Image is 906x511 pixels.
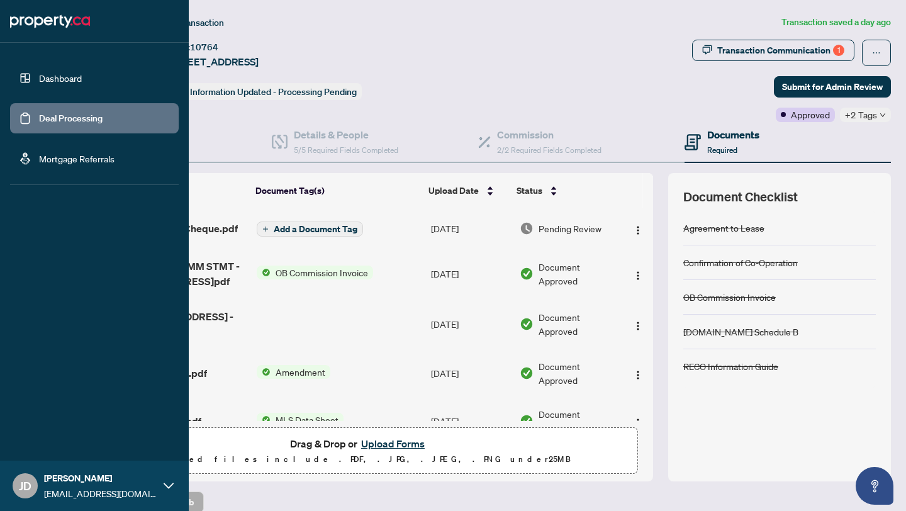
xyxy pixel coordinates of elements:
button: Open asap [856,467,893,505]
img: Logo [633,321,643,331]
span: Amendment [271,365,330,379]
div: 1 [833,45,844,56]
span: Submit for Admin Review [782,77,883,97]
h4: Commission [497,127,601,142]
button: Logo [628,218,648,239]
img: Document Status [520,317,534,331]
span: ellipsis [872,48,881,57]
h4: Details & People [294,127,398,142]
span: 10764 [190,42,218,53]
span: Pending Review [539,222,601,235]
th: Upload Date [423,173,512,208]
span: Upload Date [428,184,479,198]
button: Add a Document Tag [257,221,363,237]
td: [DATE] [426,299,515,349]
div: Status: [156,83,362,100]
span: [EMAIL_ADDRESS][DOMAIN_NAME] [44,486,157,500]
span: Status [517,184,542,198]
span: +2 Tags [845,108,877,122]
td: [DATE] [426,208,515,249]
button: Status IconOB Commission Invoice [257,266,373,279]
a: Dashboard [39,72,82,84]
span: 5/5 Required Fields Completed [294,145,398,155]
button: Logo [628,411,648,431]
div: OB Commission Invoice [683,290,776,304]
img: Status Icon [257,365,271,379]
span: Document Approved [539,310,617,338]
div: Transaction Communication [717,40,844,60]
th: Document Tag(s) [250,173,423,208]
span: Required [707,145,737,155]
span: JD [19,477,31,495]
span: Add a Document Tag [274,225,357,233]
button: Status IconMLS Data Sheet [257,413,344,427]
td: [DATE] [426,249,515,299]
span: Approved [791,108,830,121]
span: Document Approved [539,260,617,288]
img: Status Icon [257,266,271,279]
span: [PERSON_NAME] [44,471,157,485]
span: Drag & Drop or [290,435,428,452]
img: Logo [633,225,643,235]
article: Transaction saved a day ago [781,15,891,30]
button: Status IconAmendment [257,365,330,379]
span: Information Updated - Processing Pending [190,86,357,98]
th: Status [512,173,618,208]
span: Document Approved [539,359,617,387]
span: down [880,112,886,118]
span: Document Checklist [683,188,798,206]
div: RECO Information Guide [683,359,778,373]
td: [DATE] [426,397,515,445]
td: [DATE] [426,349,515,397]
p: Supported files include .PDF, .JPG, .JPEG, .PNG under 25 MB [89,452,630,467]
h4: Documents [707,127,759,142]
button: Logo [628,363,648,383]
button: Transaction Communication1 [692,40,854,61]
button: Add a Document Tag [257,222,363,237]
button: Logo [628,314,648,334]
span: OB Commission Invoice [271,266,373,279]
span: Document Approved [539,407,617,435]
img: Document Status [520,366,534,380]
img: Logo [633,418,643,428]
span: plus [262,226,269,232]
a: Deal Processing [39,113,103,124]
span: Drag & Drop orUpload FormsSupported files include .PDF, .JPG, .JPEG, .PNG under25MB [81,428,637,474]
button: Logo [628,264,648,284]
a: Mortgage Referrals [39,153,115,164]
img: Document Status [520,222,534,235]
button: Submit for Admin Review [774,76,891,98]
span: 2-[STREET_ADDRESS] [156,54,259,69]
div: [DOMAIN_NAME] Schedule B [683,325,798,339]
img: Status Icon [257,413,271,427]
span: View Transaction [157,17,224,28]
img: logo [10,11,90,31]
button: Upload Forms [357,435,428,452]
span: 2/2 Required Fields Completed [497,145,601,155]
div: Agreement to Lease [683,221,764,235]
div: Confirmation of Co-Operation [683,255,798,269]
img: Logo [633,370,643,380]
img: Document Status [520,414,534,428]
img: Logo [633,271,643,281]
span: MLS Data Sheet [271,413,344,427]
img: Document Status [520,267,534,281]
